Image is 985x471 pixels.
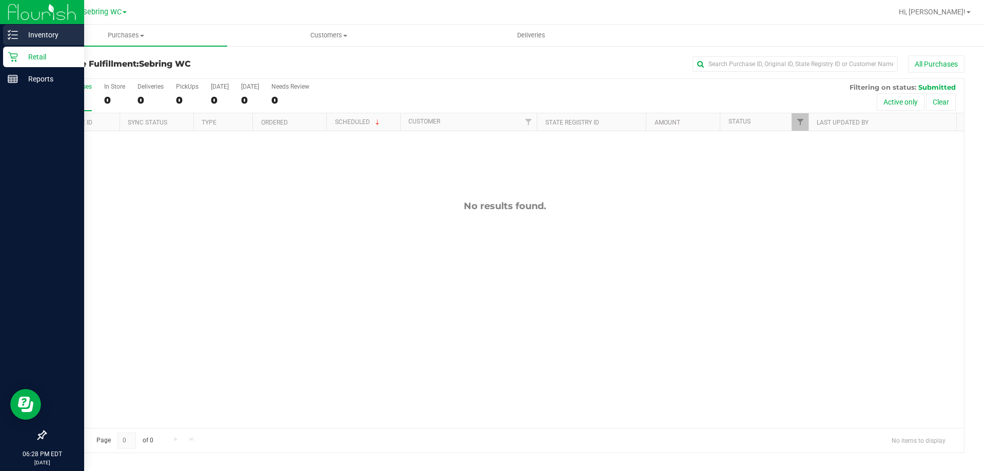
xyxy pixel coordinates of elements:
a: State Registry ID [545,119,599,126]
a: Scheduled [335,118,382,126]
span: Deliveries [503,31,559,40]
div: 0 [211,94,229,106]
span: Submitted [918,83,956,91]
p: Reports [18,73,80,85]
span: Sebring WC [139,59,191,69]
a: Customer [408,118,440,125]
div: 0 [176,94,199,106]
div: 0 [241,94,259,106]
span: Sebring WC [83,8,122,16]
a: Status [728,118,751,125]
span: No items to display [883,433,954,448]
span: Filtering on status: [850,83,916,91]
div: PickUps [176,83,199,90]
button: All Purchases [908,55,964,73]
span: Page of 0 [88,433,162,448]
a: Purchases [25,25,227,46]
div: 0 [104,94,125,106]
p: 06:28 PM EDT [5,449,80,459]
iframe: Resource center [10,389,41,420]
div: Deliveries [137,83,164,90]
p: Inventory [18,29,80,41]
div: 0 [271,94,309,106]
a: Type [202,119,216,126]
button: Clear [926,93,956,111]
div: Needs Review [271,83,309,90]
a: Filter [792,113,809,131]
div: No results found. [46,200,964,212]
a: Deliveries [430,25,633,46]
div: In Store [104,83,125,90]
h3: Purchase Fulfillment: [45,59,351,69]
inline-svg: Reports [8,74,18,84]
span: Purchases [25,31,227,40]
a: Sync Status [128,119,167,126]
a: Amount [655,119,680,126]
div: [DATE] [241,83,259,90]
a: Last Updated By [817,119,869,126]
div: [DATE] [211,83,229,90]
input: Search Purchase ID, Original ID, State Registry ID or Customer Name... [693,56,898,72]
span: Customers [228,31,429,40]
a: Ordered [261,119,288,126]
a: Customers [227,25,430,46]
div: 0 [137,94,164,106]
inline-svg: Inventory [8,30,18,40]
inline-svg: Retail [8,52,18,62]
a: Filter [520,113,537,131]
p: [DATE] [5,459,80,466]
button: Active only [877,93,924,111]
span: Hi, [PERSON_NAME]! [899,8,966,16]
p: Retail [18,51,80,63]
